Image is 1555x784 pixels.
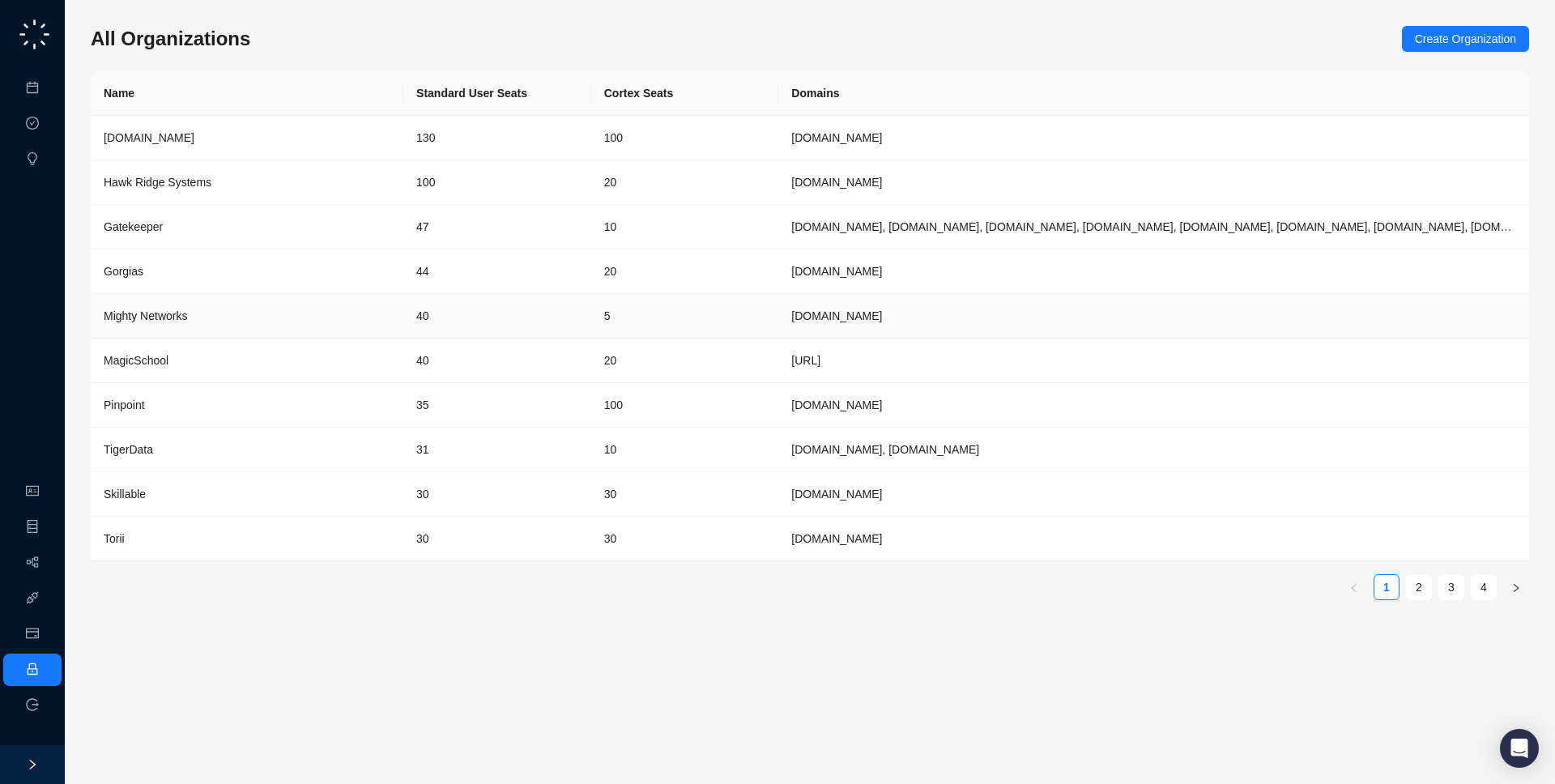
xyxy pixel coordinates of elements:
th: Name [91,71,403,116]
td: 100 [591,116,779,160]
a: 3 [1439,575,1463,599]
span: logout [26,698,39,711]
td: skillable.com [778,472,1529,517]
span: Gatekeeper [104,220,163,233]
td: hawkridgesys.com [778,160,1529,205]
td: mightynetworks.com [778,294,1529,339]
td: 47 [403,205,591,249]
td: 40 [403,294,591,339]
td: 20 [591,160,779,205]
span: Pinpoint [104,398,145,411]
span: MagicSchool [104,354,168,367]
th: Domains [778,71,1529,116]
li: 4 [1471,574,1497,600]
td: gatekeeperhq.com, gatekeeperhq.io, gatekeeper.io, gatekeepervclm.com, gatekeeperhq.co, trygatekee... [778,205,1529,249]
span: Hawk Ridge Systems [104,176,211,189]
li: 2 [1406,574,1432,600]
td: 30 [403,472,591,517]
li: 3 [1438,574,1464,600]
li: Previous Page [1341,574,1367,600]
button: right [1503,574,1529,600]
td: 100 [591,383,779,428]
td: timescale.com, tigerdata.com [778,428,1529,472]
td: toriihq.com [778,517,1529,561]
img: logo-small-C4UdH2pc.png [16,16,53,53]
td: gorgias.com [778,249,1529,294]
td: 44 [403,249,591,294]
td: 30 [591,472,779,517]
button: left [1341,574,1367,600]
td: 10 [591,205,779,249]
a: 4 [1472,575,1496,599]
a: 2 [1407,575,1431,599]
span: [DOMAIN_NAME] [104,131,194,144]
td: pinpointhq.com [778,383,1529,428]
li: 1 [1374,574,1399,600]
span: Create Organization [1415,30,1516,48]
span: Skillable [104,488,146,501]
td: 30 [403,517,591,561]
li: Next Page [1503,574,1529,600]
td: synthesia.io [778,116,1529,160]
button: Create Organization [1402,26,1529,52]
td: 35 [403,383,591,428]
span: left [1349,583,1359,593]
span: Mighty Networks [104,309,187,322]
td: 10 [591,428,779,472]
td: 31 [403,428,591,472]
td: 130 [403,116,591,160]
td: 40 [403,339,591,383]
td: magicschool.ai [778,339,1529,383]
td: 100 [403,160,591,205]
div: Open Intercom Messenger [1500,729,1539,768]
td: 20 [591,249,779,294]
td: 5 [591,294,779,339]
span: Torii [104,532,125,545]
th: Standard User Seats [403,71,591,116]
span: right [27,759,38,770]
th: Cortex Seats [591,71,779,116]
span: TigerData [104,443,153,456]
td: 20 [591,339,779,383]
td: 30 [591,517,779,561]
h3: All Organizations [91,26,250,52]
span: Gorgias [104,265,143,278]
a: 1 [1374,575,1399,599]
span: right [1511,583,1521,593]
